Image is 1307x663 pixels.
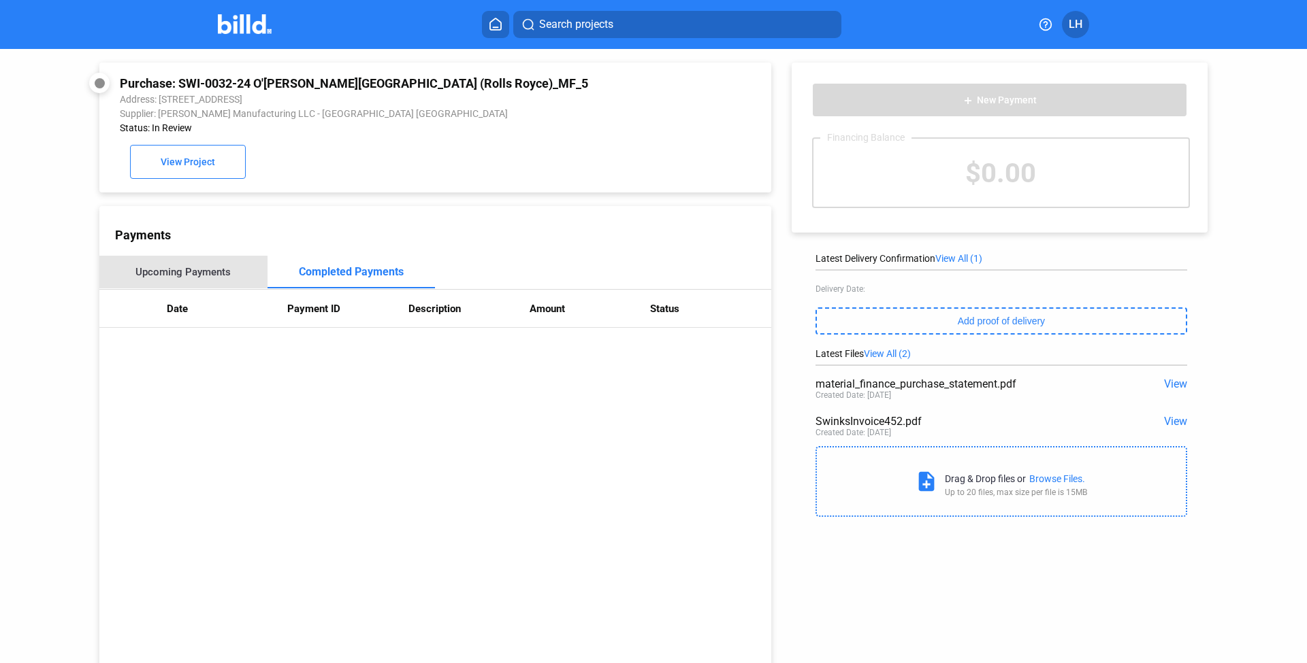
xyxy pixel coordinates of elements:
[864,348,911,359] span: View All (2)
[816,377,1113,390] div: material_finance_purchase_statement.pdf
[816,253,1187,264] div: Latest Delivery Confirmation
[816,390,891,400] div: Created Date: [DATE]
[167,290,288,328] th: Date
[1029,473,1085,484] div: Browse Files.
[130,145,246,179] button: View Project
[935,253,982,264] span: View All (1)
[1164,377,1187,390] span: View
[120,94,624,105] div: Address: [STREET_ADDRESS]
[958,316,1045,326] span: Add proof of delivery
[915,470,938,493] mat-icon: note_add
[115,228,771,242] div: Payments
[816,428,891,437] div: Created Date: [DATE]
[1164,415,1187,428] span: View
[539,16,613,33] span: Search projects
[945,473,1026,484] div: Drag & Drop files or
[120,108,624,119] div: Supplier: [PERSON_NAME] Manufacturing LLC - [GEOGRAPHIC_DATA] [GEOGRAPHIC_DATA]
[963,95,973,106] mat-icon: add
[161,157,215,168] span: View Project
[513,11,841,38] button: Search projects
[135,266,231,278] div: Upcoming Payments
[945,488,1087,497] div: Up to 20 files, max size per file is 15MB
[218,14,272,34] img: Billd Company Logo
[816,348,1187,359] div: Latest Files
[408,290,530,328] th: Description
[816,284,1187,294] div: Delivery Date:
[1062,11,1089,38] button: LH
[820,132,911,143] div: Financing Balance
[816,415,1113,428] div: SwinksInvoice452.pdf
[120,122,624,133] div: Status: In Review
[1069,16,1082,33] span: LH
[977,95,1037,106] span: New Payment
[287,290,408,328] th: Payment ID
[530,290,651,328] th: Amount
[650,290,771,328] th: Status
[816,307,1187,335] button: Add proof of delivery
[299,265,404,278] div: Completed Payments
[813,139,1189,207] div: $0.00
[812,83,1187,117] button: New Payment
[120,76,624,90] div: Purchase: SWI-0032-24 O'[PERSON_NAME][GEOGRAPHIC_DATA] (Rolls Royce)_MF_5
